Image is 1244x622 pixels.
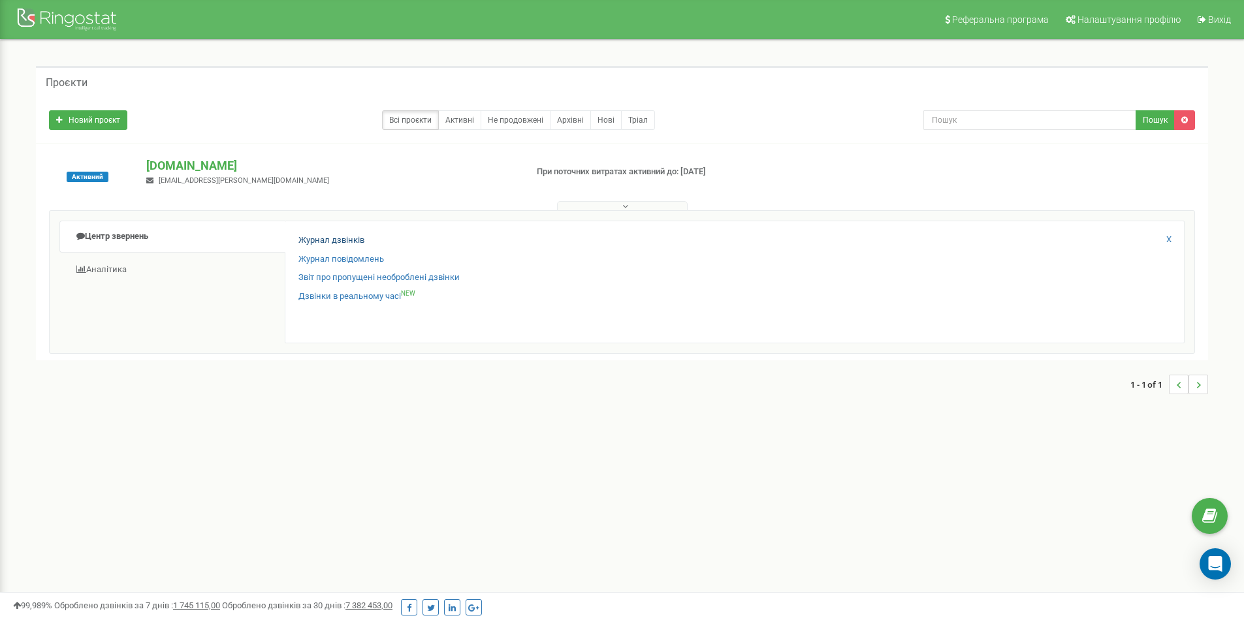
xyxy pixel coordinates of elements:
[590,110,622,130] a: Нові
[550,110,591,130] a: Архівні
[537,166,808,178] p: При поточних витратах активний до: [DATE]
[1077,14,1181,25] span: Налаштування профілю
[67,172,108,182] span: Активний
[621,110,655,130] a: Тріал
[1130,375,1169,394] span: 1 - 1 of 1
[13,600,52,610] span: 99,989%
[298,234,364,247] a: Журнал дзвінків
[59,221,285,253] a: Центр звернень
[1208,14,1231,25] span: Вихід
[438,110,481,130] a: Активні
[298,290,415,303] a: Дзвінки в реальному часіNEW
[345,600,392,610] u: 7 382 453,00
[1136,110,1175,130] button: Пошук
[298,272,460,284] a: Звіт про пропущені необроблені дзвінки
[49,110,127,130] a: Новий проєкт
[59,254,285,286] a: Аналiтика
[952,14,1049,25] span: Реферальна програма
[146,157,515,174] p: [DOMAIN_NAME]
[222,600,392,610] span: Оброблено дзвінків за 30 днів :
[298,253,384,266] a: Журнал повідомлень
[46,77,88,89] h5: Проєкти
[173,600,220,610] u: 1 745 115,00
[1130,362,1208,407] nav: ...
[1200,548,1231,580] div: Open Intercom Messenger
[481,110,550,130] a: Не продовжені
[54,600,220,610] span: Оброблено дзвінків за 7 днів :
[401,290,415,297] sup: NEW
[923,110,1136,130] input: Пошук
[159,176,329,185] span: [EMAIL_ADDRESS][PERSON_NAME][DOMAIN_NAME]
[1166,234,1172,246] a: X
[382,110,439,130] a: Всі проєкти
